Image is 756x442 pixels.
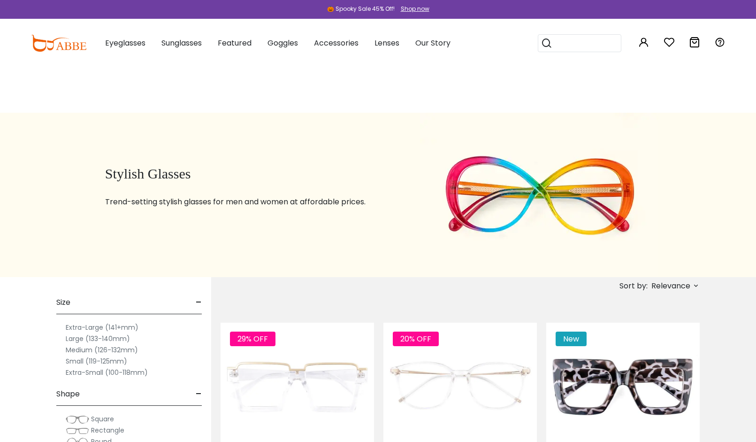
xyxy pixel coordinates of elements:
span: Size [56,291,70,314]
span: Relevance [651,278,690,295]
span: - [196,291,202,314]
label: Extra-Large (141+mm) [66,322,138,333]
div: 🎃 Spooky Sale 45% Off! [327,5,395,13]
span: 29% OFF [230,332,275,346]
img: Square.png [66,415,89,424]
span: Eyeglasses [105,38,145,48]
label: Extra-Small (100-118mm) [66,367,148,378]
span: 20% OFF [393,332,439,346]
p: Trend-setting stylish glasses for men and women at affordable prices. [105,196,397,208]
label: Large (133-140mm) [66,333,130,344]
div: Shop now [401,5,429,13]
span: Featured [218,38,252,48]
label: Medium (126-132mm) [66,344,138,356]
span: Accessories [314,38,359,48]
span: Shape [56,383,80,405]
span: - [196,383,202,405]
span: Our Story [415,38,451,48]
span: New [556,332,587,346]
img: stylish glasses [420,113,658,277]
span: Rectangle [91,426,124,435]
h1: Stylish Glasses [105,165,397,182]
span: Sort by: [619,280,648,291]
span: Goggles [267,38,298,48]
img: abbeglasses.com [31,35,86,52]
span: Lenses [374,38,399,48]
img: Rectangle.png [66,426,89,435]
span: Square [91,414,114,424]
a: Shop now [396,5,429,13]
label: Small (119-125mm) [66,356,127,367]
span: Sunglasses [161,38,202,48]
